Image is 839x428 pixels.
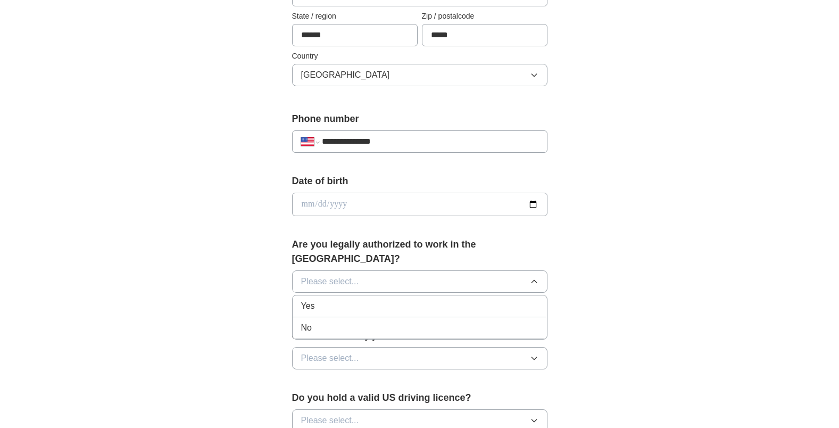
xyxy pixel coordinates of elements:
span: [GEOGRAPHIC_DATA] [301,69,390,81]
button: [GEOGRAPHIC_DATA] [292,64,547,86]
button: Please select... [292,270,547,293]
span: Please select... [301,275,359,288]
span: Please select... [301,414,359,427]
label: Date of birth [292,174,547,188]
label: Zip / postalcode [422,11,547,22]
button: Please select... [292,347,547,369]
label: Are you legally authorized to work in the [GEOGRAPHIC_DATA]? [292,237,547,266]
label: Country [292,51,547,62]
label: Phone number [292,112,547,126]
span: Yes [301,300,315,312]
label: State / region [292,11,418,22]
span: No [301,322,312,334]
span: Please select... [301,352,359,365]
label: Do you hold a valid US driving licence? [292,391,547,405]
